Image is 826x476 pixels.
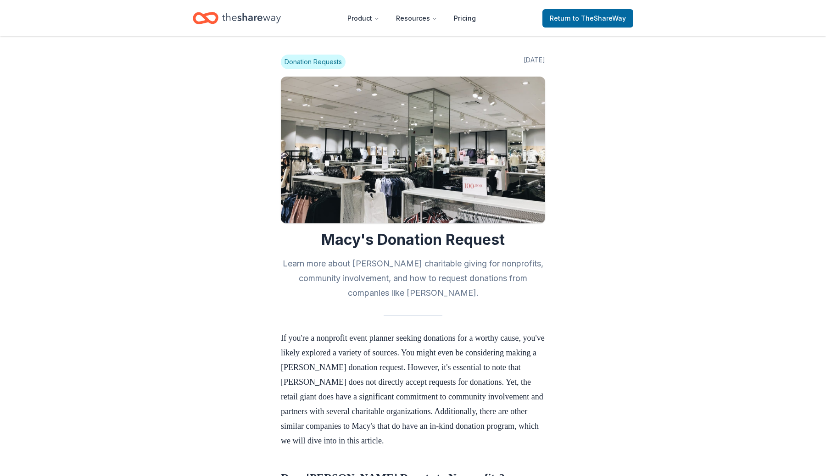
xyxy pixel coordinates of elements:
p: If you're a nonprofit event planner seeking donations for a worthy cause, you've likely explored ... [281,331,545,448]
nav: Main [340,7,483,29]
a: Home [193,7,281,29]
h1: Macy's Donation Request [281,231,545,249]
span: Donation Requests [281,55,346,69]
span: Return [550,13,626,24]
a: Pricing [446,9,483,28]
a: Returnto TheShareWay [542,9,633,28]
h2: Learn more about [PERSON_NAME] charitable giving for nonprofits, community involvement, and how t... [281,256,545,300]
button: Resources [389,9,445,28]
button: Product [340,9,387,28]
span: [DATE] [524,55,545,69]
img: Image for Macy's Donation Request [281,77,545,223]
span: to TheShareWay [573,14,626,22]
